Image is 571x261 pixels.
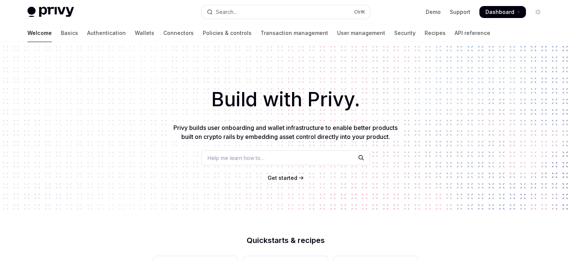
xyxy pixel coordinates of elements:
[268,175,297,181] span: Get started
[268,174,297,182] a: Get started
[216,8,237,17] div: Search...
[455,24,490,42] a: API reference
[87,24,126,42] a: Authentication
[163,24,194,42] a: Connectors
[61,24,78,42] a: Basics
[337,24,385,42] a: User management
[394,24,416,42] a: Security
[208,154,265,162] span: Help me learn how to…
[154,237,418,244] h2: Quickstarts & recipes
[485,8,514,16] span: Dashboard
[426,8,441,16] a: Demo
[479,6,526,18] a: Dashboard
[12,85,559,114] h1: Build with Privy.
[425,24,446,42] a: Recipes
[261,24,328,42] a: Transaction management
[354,9,365,15] span: Ctrl K
[532,6,544,18] button: Toggle dark mode
[203,24,252,42] a: Policies & controls
[173,124,398,140] span: Privy builds user onboarding and wallet infrastructure to enable better products built on crypto ...
[135,24,154,42] a: Wallets
[27,24,52,42] a: Welcome
[27,7,74,17] img: light logo
[202,5,370,19] button: Open search
[450,8,470,16] a: Support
